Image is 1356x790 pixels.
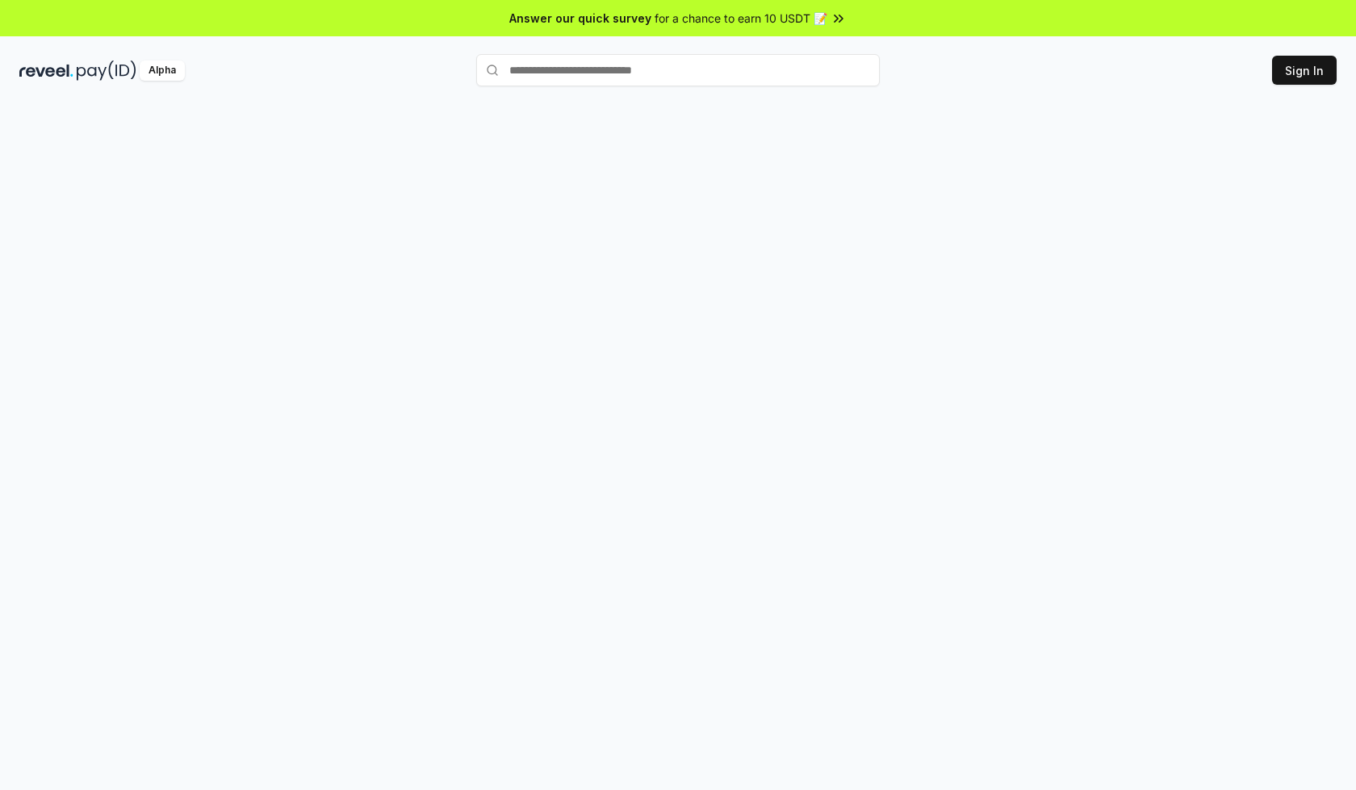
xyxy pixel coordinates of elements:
[655,10,827,27] span: for a chance to earn 10 USDT 📝
[509,10,651,27] span: Answer our quick survey
[77,61,136,81] img: pay_id
[140,61,185,81] div: Alpha
[1272,56,1337,85] button: Sign In
[19,61,73,81] img: reveel_dark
